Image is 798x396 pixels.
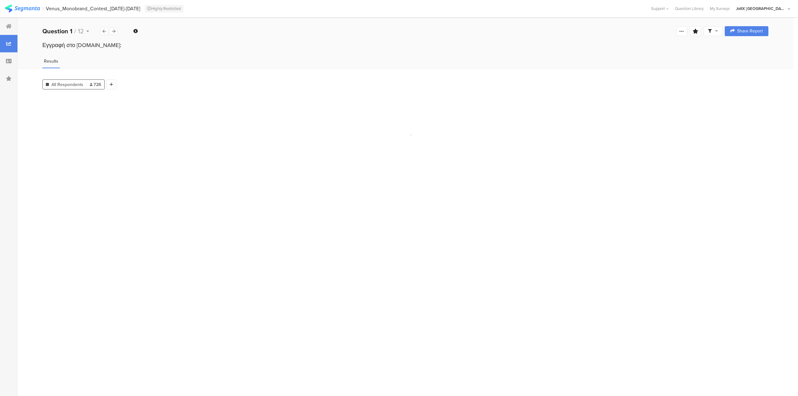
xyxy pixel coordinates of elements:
b: Question 1 [42,26,72,36]
div: Εγγραφή στο [DOMAIN_NAME]: [42,41,768,49]
span: / [74,26,76,36]
img: segmanta logo [5,5,40,12]
div: JoltX [GEOGRAPHIC_DATA] [736,6,786,12]
div: Support [651,4,669,13]
a: Question Library [672,6,707,12]
div: | [42,5,43,12]
a: My Surveys [707,6,733,12]
div: Venus_Monobrand_Contest_[DATE]-[DATE] [46,6,140,12]
span: Share Report [737,29,763,33]
span: 726 [90,81,101,88]
span: All Respondents [51,81,83,88]
span: 12 [78,26,84,36]
span: Results [44,58,58,64]
div: Highly Restricted [145,5,184,12]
